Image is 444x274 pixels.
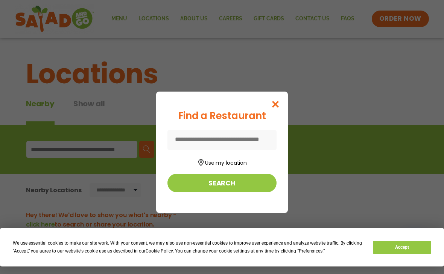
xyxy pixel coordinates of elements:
[146,248,173,254] span: Cookie Policy
[373,241,431,254] button: Accept
[167,157,277,167] button: Use my location
[299,248,322,254] span: Preferences
[13,239,364,255] div: We use essential cookies to make our site work. With your consent, we may also use non-essential ...
[167,174,277,192] button: Search
[167,109,277,123] div: Find a Restaurant
[263,92,288,117] button: Close modal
